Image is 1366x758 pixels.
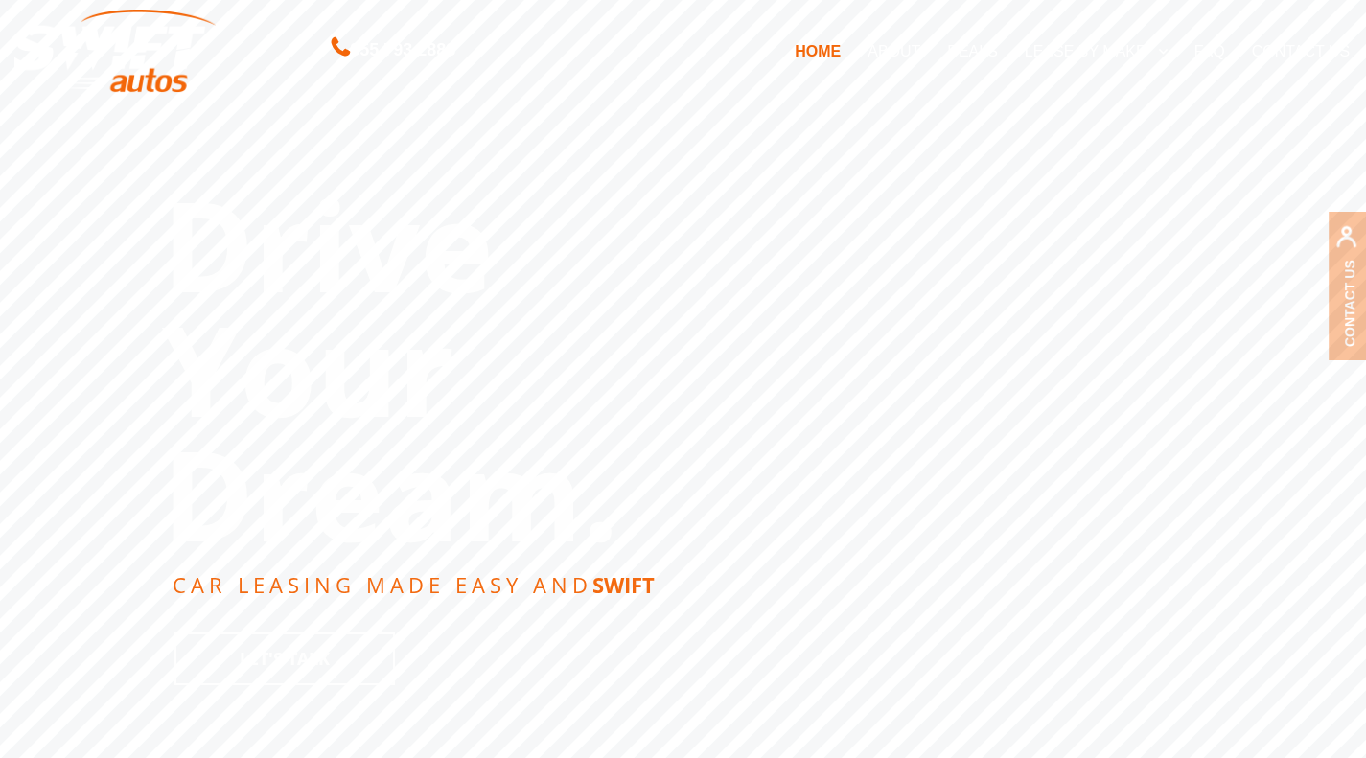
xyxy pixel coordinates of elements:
[1011,31,1181,71] a: LEASE BY MAKE
[332,42,455,58] a: 855.793.2888
[173,574,655,595] rs-layer: CAR LEASING MADE EASY AND
[1181,31,1239,71] a: FAQ
[781,31,854,71] a: HOME
[934,31,1010,71] a: DEALS
[1239,31,1364,71] a: CONTACT US
[174,632,395,685] a: Let's Talk
[162,182,618,556] rs-layer: Drive Your Dream.
[592,570,655,599] strong: SWIFT
[854,31,934,71] a: ABOUT
[14,10,216,93] img: Swift Autos
[350,36,455,64] span: 855.793.2888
